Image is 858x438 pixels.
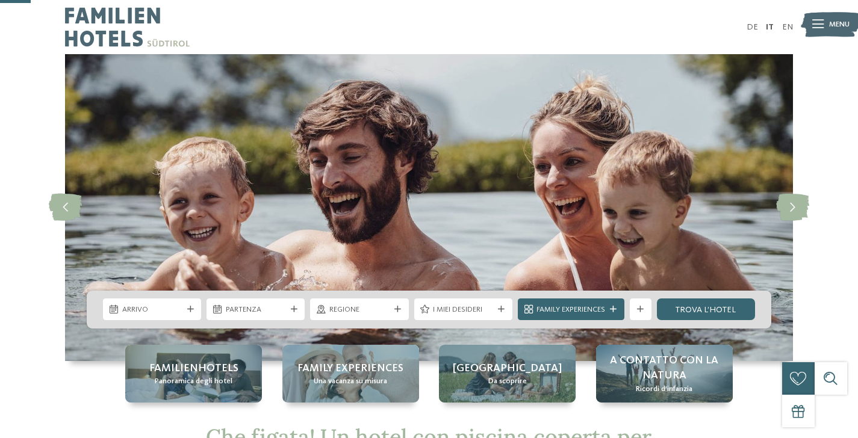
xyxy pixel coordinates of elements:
a: DE [747,23,758,31]
span: A contatto con la natura [607,353,722,383]
a: Cercate un hotel con piscina coperta per bambini in Alto Adige? A contatto con la natura Ricordi ... [596,345,733,403]
span: Regione [329,304,390,315]
span: Ricordi d’infanzia [636,384,692,395]
span: Da scoprire [488,376,527,387]
a: IT [766,23,774,31]
a: Cercate un hotel con piscina coperta per bambini in Alto Adige? [GEOGRAPHIC_DATA] Da scoprire [439,345,576,403]
span: Partenza [226,304,286,315]
span: Menu [829,19,850,30]
a: Cercate un hotel con piscina coperta per bambini in Alto Adige? Family experiences Una vacanza su... [282,345,419,403]
span: [GEOGRAPHIC_DATA] [453,361,562,376]
a: EN [782,23,793,31]
span: I miei desideri [433,304,493,315]
span: Panoramica degli hotel [155,376,232,387]
span: Arrivo [122,304,182,315]
span: Family experiences [297,361,403,376]
a: trova l’hotel [657,298,755,320]
img: Cercate un hotel con piscina coperta per bambini in Alto Adige? [65,54,793,361]
span: Family Experiences [536,304,605,315]
a: Cercate un hotel con piscina coperta per bambini in Alto Adige? Familienhotels Panoramica degli h... [125,345,262,403]
span: Una vacanza su misura [314,376,387,387]
span: Familienhotels [149,361,238,376]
